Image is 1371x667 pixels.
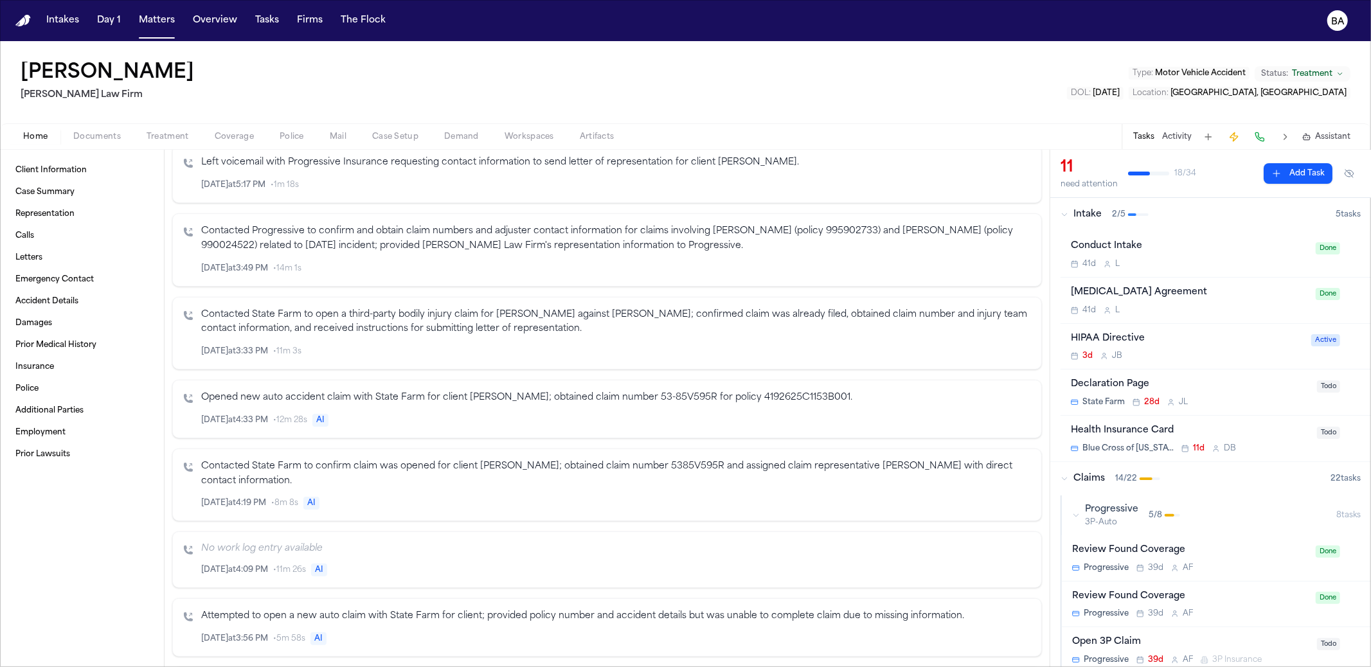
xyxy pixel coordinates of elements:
div: Declaration Page [1071,377,1309,392]
span: [DATE] at 3:49 PM [201,263,268,274]
span: Status: [1261,69,1288,79]
span: Workspaces [505,132,554,142]
span: D B [1224,443,1236,454]
button: Add Task [1264,163,1332,184]
span: Active [1311,334,1340,346]
span: Done [1316,288,1340,300]
span: A F [1183,655,1193,665]
span: AI [312,414,328,427]
span: L [1115,305,1120,316]
button: Intake2/55tasks [1050,198,1371,231]
div: Open task: HIPAA Directive [1061,324,1371,370]
button: Overview [188,9,242,32]
a: Damages [10,313,154,333]
div: Open task: Review Found Coverage [1062,582,1371,628]
span: Done [1316,592,1340,604]
p: No work log entry available [201,542,1031,555]
button: Progressive3P-Auto5/88tasks [1062,495,1371,535]
span: Claims [1073,472,1105,485]
span: 3d [1082,351,1093,361]
span: [DATE] at 4:19 PM [201,498,266,508]
span: Mail [330,132,346,142]
div: Open task: Health Insurance Card [1061,416,1371,461]
div: Open task: Declaration Page [1061,369,1371,416]
a: Employment [10,422,154,443]
span: L [1115,259,1120,269]
button: Tasks [1133,132,1154,142]
div: Open task: Retainer Agreement [1061,278,1371,324]
span: 5 task s [1336,209,1361,220]
button: Change status from Treatment [1255,66,1350,82]
span: • 11m 26s [273,565,306,575]
button: Matters [134,9,180,32]
a: Emergency Contact [10,269,154,290]
span: Blue Cross of [US_STATE] [1082,443,1174,454]
h2: [PERSON_NAME] Law Firm [21,87,199,103]
span: Intake [1073,208,1102,221]
div: Health Insurance Card [1071,423,1309,438]
button: Activity [1162,132,1192,142]
span: • 5m 58s [273,634,305,644]
span: Progressive [1084,609,1129,619]
span: 39d [1148,655,1163,665]
div: Review Found Coverage [1072,543,1308,558]
span: Home [23,132,48,142]
span: 3P Insurance [1212,655,1262,665]
span: Coverage [215,132,254,142]
span: State Farm [1082,397,1125,407]
button: Edit Location: Austin, TX [1129,87,1350,100]
button: Intakes [41,9,84,32]
div: Open 3P Claim [1072,635,1309,650]
span: 2 / 5 [1112,209,1125,220]
button: Claims14/2222tasks [1050,462,1371,495]
span: 5 / 8 [1149,510,1162,520]
a: Police [10,378,154,399]
a: Case Summary [10,182,154,202]
span: Treatment [147,132,189,142]
span: Done [1316,546,1340,558]
div: HIPAA Directive [1071,332,1304,346]
span: Case Setup [372,132,418,142]
a: The Flock [336,9,391,32]
span: • 14m 1s [273,263,301,274]
span: Todo [1317,638,1340,650]
button: Firms [292,9,328,32]
span: Location : [1133,89,1169,97]
span: 41d [1082,259,1096,269]
span: Todo [1317,380,1340,393]
span: A F [1183,609,1193,619]
span: J L [1179,397,1188,407]
span: Progressive [1085,503,1138,516]
button: Edit matter name [21,62,194,85]
button: Day 1 [92,9,126,32]
span: 22 task s [1331,474,1361,484]
span: AI [311,564,327,576]
p: Opened new auto accident claim with State Farm for client [PERSON_NAME]; obtained claim number 53... [201,391,1031,405]
span: Assistant [1315,132,1350,142]
button: Assistant [1302,132,1350,142]
a: Representation [10,204,154,224]
span: Police [280,132,304,142]
a: Prior Lawsuits [10,444,154,465]
button: Hide completed tasks (⌘⇧H) [1338,163,1361,184]
span: Treatment [1292,69,1332,79]
p: Contacted State Farm to open a third-party bodily injury claim for [PERSON_NAME] against [PERSON_... [201,308,1031,337]
div: Open task: Review Found Coverage [1062,535,1371,582]
a: Letters [10,247,154,268]
p: Attempted to open a new auto claim with State Farm for client; provided policy number and acciden... [201,609,1031,624]
span: [DATE] at 3:33 PM [201,346,268,357]
span: 8 task s [1336,510,1361,520]
span: AI [303,497,319,510]
span: [DATE] [1093,89,1120,97]
a: Prior Medical History [10,335,154,355]
span: [DATE] at 3:56 PM [201,634,268,644]
button: Add Task [1199,128,1217,146]
span: J B [1112,351,1122,361]
p: Contacted Progressive to confirm and obtain claim numbers and adjuster contact information for cl... [201,224,1031,254]
span: [DATE] at 4:09 PM [201,565,268,575]
span: • 12m 28s [273,415,307,425]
